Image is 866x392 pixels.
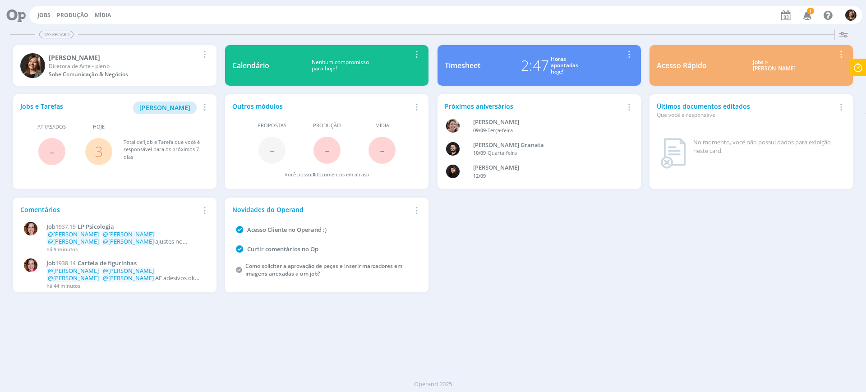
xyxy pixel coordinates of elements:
[46,282,80,289] span: há 44 minutos
[232,205,411,214] div: Novidades do Operand
[551,56,578,75] div: Horas apontadas hoje!
[46,231,204,245] p: ajustes no briefing, em mobile e desktop.
[258,122,286,129] span: Propostas
[845,9,857,21] img: L
[48,274,99,282] span: @[PERSON_NAME]
[473,149,486,156] span: 10/09
[139,103,190,112] span: [PERSON_NAME]
[845,7,857,23] button: L
[313,171,315,178] span: 0
[325,140,329,160] span: -
[473,172,486,179] span: 12/09
[797,7,816,23] button: 1
[57,11,88,19] a: Produção
[13,45,216,86] a: L[PERSON_NAME]Diretora de Arte - plenoSobe Comunicação & Negócios
[133,101,197,114] button: [PERSON_NAME]
[521,55,549,76] div: 2:47
[488,127,513,134] span: Terça-feira
[78,222,114,231] span: LP Psicologia
[78,259,137,267] span: Cartela de figurinhas
[49,53,199,62] div: Letícia Frantz
[446,119,460,133] img: A
[657,60,707,71] div: Acesso Rápido
[54,12,91,19] button: Produção
[375,122,389,129] span: Mídia
[473,149,619,157] div: -
[143,138,145,145] span: 1
[270,140,274,160] span: -
[48,230,99,238] span: @[PERSON_NAME]
[313,122,341,129] span: Produção
[39,31,74,38] span: Dashboard
[95,142,103,161] a: 3
[269,59,411,72] div: Nenhum compromisso para hoje!
[438,45,641,86] a: Timesheet2:47Horasapontadashoje!
[49,70,199,78] div: Sobe Comunicação & Negócios
[92,12,114,19] button: Mídia
[46,246,78,253] span: há 9 minutos
[285,171,369,179] div: Você possui documentos em atraso
[103,267,154,275] span: @[PERSON_NAME]
[473,127,619,134] div: -
[232,101,411,111] div: Outros módulos
[50,142,54,161] span: -
[488,149,517,156] span: Quarta-feira
[245,262,402,277] a: Como solicitar a aprovação de peças e inserir marcadores em imagens anexadas a um job?
[46,267,204,281] p: AF adesivos ok em
[380,140,384,160] span: -
[103,237,154,245] span: @[PERSON_NAME]
[20,101,199,114] div: Jobs e Tarefas
[103,274,154,282] span: @[PERSON_NAME]
[49,62,199,70] div: Diretora de Arte - pleno
[693,138,842,156] div: No momento, você não possui dados para exibição neste card.
[35,12,53,19] button: Jobs
[48,267,99,275] span: @[PERSON_NAME]
[37,11,51,19] a: Jobs
[473,141,619,150] div: Bruno Corralo Granata
[473,118,619,127] div: Aline Beatriz Jackisch
[55,259,76,267] span: 1938.14
[445,101,623,111] div: Próximos aniversários
[55,223,76,231] span: 1937.19
[247,245,318,253] a: Curtir comentários no Op
[24,222,37,235] img: B
[95,11,111,19] a: Mídia
[103,230,154,238] span: @[PERSON_NAME]
[660,138,686,169] img: dashboard_not_found.png
[247,226,327,234] a: Acesso Cliente no Operand :)
[714,59,835,72] div: Jobs > [PERSON_NAME]
[20,205,199,214] div: Comentários
[232,60,269,71] div: Calendário
[807,8,814,14] span: 1
[446,165,460,178] img: L
[657,111,835,119] div: Que você é responsável
[24,258,37,272] img: B
[37,123,66,131] span: Atrasados
[46,223,204,231] a: Job1937.19LP Psicologia
[93,123,105,131] span: Hoje
[473,163,619,172] div: Luana da Silva de Andrade
[446,142,460,156] img: B
[124,138,200,161] div: Total de Job e Tarefa que você é responsável para os próximos 7 dias
[46,260,204,267] a: Job1938.14Cartela de figurinhas
[473,127,486,134] span: 09/09
[48,237,99,245] span: @[PERSON_NAME]
[445,60,480,71] div: Timesheet
[133,103,197,111] a: [PERSON_NAME]
[20,53,45,78] img: L
[657,101,835,119] div: Últimos documentos editados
